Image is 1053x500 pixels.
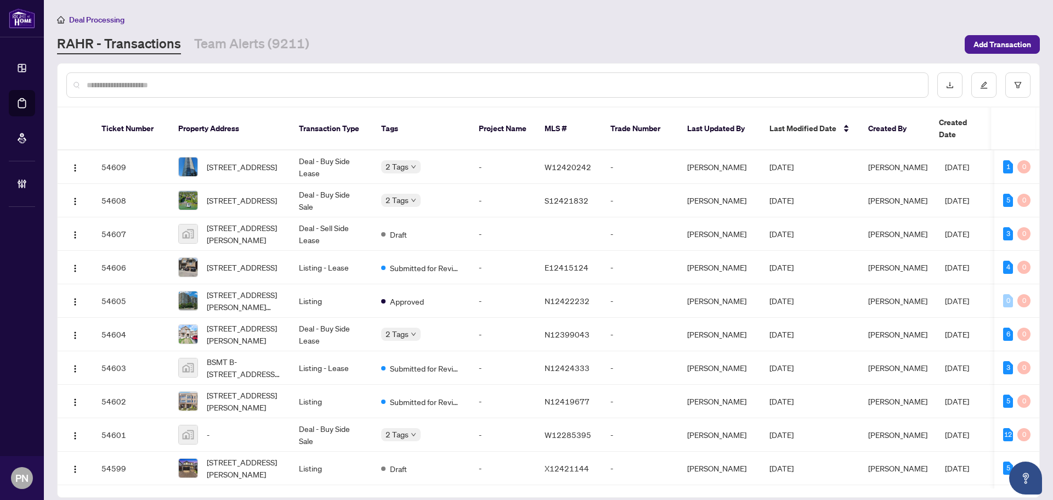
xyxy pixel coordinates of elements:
[678,351,761,385] td: [PERSON_NAME]
[1003,160,1013,173] div: 1
[390,396,461,408] span: Submitted for Review
[372,108,470,150] th: Tags
[761,108,859,150] th: Last Modified Date
[66,225,84,243] button: Logo
[868,262,927,272] span: [PERSON_NAME]
[678,150,761,184] td: [PERSON_NAME]
[207,289,281,313] span: [STREET_ADDRESS][PERSON_NAME][PERSON_NAME]
[470,284,536,318] td: -
[57,35,181,54] a: RAHR - Transactions
[602,284,678,318] td: -
[769,363,794,373] span: [DATE]
[678,284,761,318] td: [PERSON_NAME]
[411,432,416,437] span: down
[470,251,536,284] td: -
[1003,428,1013,441] div: 12
[980,81,988,89] span: edit
[390,463,407,475] span: Draft
[386,328,409,340] span: 2 Tags
[290,150,372,184] td: Deal - Buy Side Lease
[945,363,969,373] span: [DATE]
[179,358,197,377] img: thumbnail-img
[290,318,372,351] td: Deal - Buy Side Lease
[769,329,794,339] span: [DATE]
[207,429,210,441] span: -
[169,108,290,150] th: Property Address
[973,36,1031,53] span: Add Transaction
[290,284,372,318] td: Listing
[66,325,84,343] button: Logo
[945,195,969,205] span: [DATE]
[194,35,309,54] a: Team Alerts (9211)
[470,385,536,418] td: -
[868,430,927,440] span: [PERSON_NAME]
[946,81,954,89] span: download
[9,8,35,29] img: logo
[1017,227,1031,240] div: 0
[386,428,409,441] span: 2 Tags
[678,217,761,251] td: [PERSON_NAME]
[15,470,29,486] span: PN
[66,459,84,477] button: Logo
[71,431,80,440] img: Logo
[93,318,169,351] td: 54604
[1003,261,1013,274] div: 4
[945,329,969,339] span: [DATE]
[602,452,678,485] td: -
[71,264,80,273] img: Logo
[71,231,80,239] img: Logo
[945,396,969,406] span: [DATE]
[602,351,678,385] td: -
[868,463,927,473] span: [PERSON_NAME]
[411,332,416,337] span: down
[1003,328,1013,341] div: 6
[930,108,1007,150] th: Created Date
[545,195,588,205] span: S12421832
[602,108,678,150] th: Trade Number
[66,426,84,443] button: Logo
[1003,462,1013,475] div: 5
[545,296,590,306] span: N12422232
[945,296,969,306] span: [DATE]
[71,164,80,172] img: Logo
[93,452,169,485] td: 54599
[971,72,997,98] button: edit
[57,16,65,24] span: home
[93,351,169,385] td: 54603
[868,363,927,373] span: [PERSON_NAME]
[93,217,169,251] td: 54607
[390,262,461,274] span: Submitted for Review
[66,192,84,209] button: Logo
[93,184,169,217] td: 54608
[179,258,197,277] img: thumbnail-img
[678,318,761,351] td: [PERSON_NAME]
[678,452,761,485] td: [PERSON_NAME]
[678,385,761,418] td: [PERSON_NAME]
[179,392,197,411] img: thumbnail-img
[1017,194,1031,207] div: 0
[179,425,197,444] img: thumbnail-img
[470,452,536,485] td: -
[769,396,794,406] span: [DATE]
[290,184,372,217] td: Deal - Buy Side Sale
[93,150,169,184] td: 54609
[1017,294,1031,307] div: 0
[66,359,84,377] button: Logo
[678,251,761,284] td: [PERSON_NAME]
[868,229,927,239] span: [PERSON_NAME]
[945,430,969,440] span: [DATE]
[545,363,590,373] span: N12424333
[207,322,281,346] span: [STREET_ADDRESS][PERSON_NAME]
[945,229,969,239] span: [DATE]
[93,108,169,150] th: Ticket Number
[939,116,985,141] span: Created Date
[290,351,372,385] td: Listing - Lease
[868,329,927,339] span: [PERSON_NAME]
[71,465,80,474] img: Logo
[179,291,197,310] img: thumbnail-img
[179,325,197,344] img: thumbnail-img
[179,459,197,477] img: thumbnail-img
[1003,194,1013,207] div: 5
[71,297,80,306] img: Logo
[868,162,927,172] span: [PERSON_NAME]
